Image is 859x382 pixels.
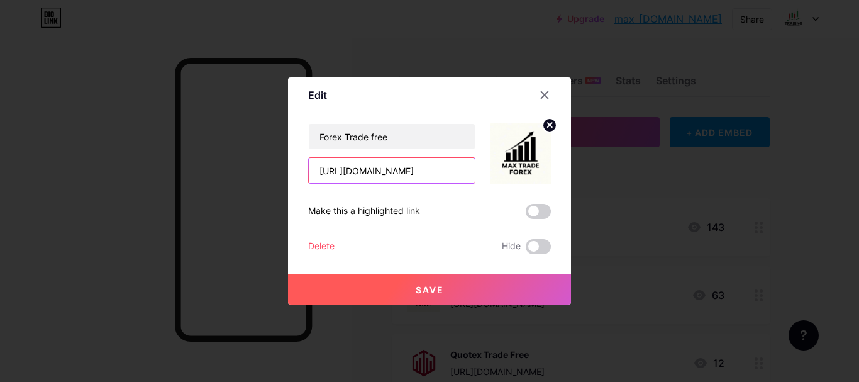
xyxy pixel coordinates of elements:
[308,239,335,254] div: Delete
[288,274,571,305] button: Save
[416,284,444,295] span: Save
[490,123,551,184] img: link_thumbnail
[309,158,475,183] input: URL
[308,204,420,219] div: Make this a highlighted link
[309,124,475,149] input: Title
[502,239,521,254] span: Hide
[308,87,327,103] div: Edit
